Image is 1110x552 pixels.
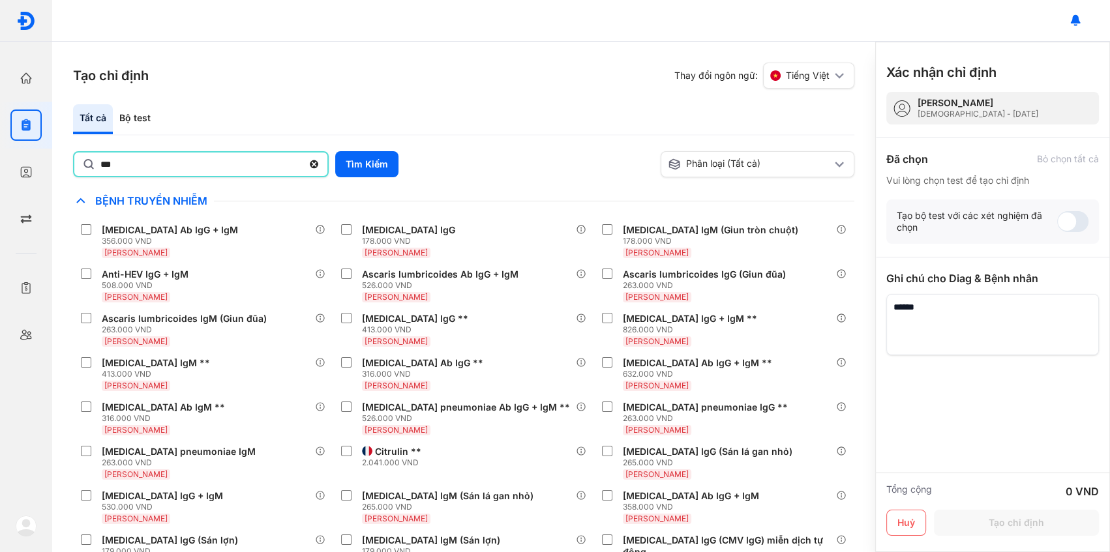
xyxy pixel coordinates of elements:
[886,484,932,499] div: Tổng cộng
[16,11,36,31] img: logo
[102,224,238,236] div: [MEDICAL_DATA] Ab IgG + IgM
[73,104,113,134] div: Tất cả
[897,210,1057,233] div: Tạo bộ test với các xét nghiệm đã chọn
[102,458,261,468] div: 263.000 VND
[786,70,830,81] span: Tiếng Việt
[623,413,793,424] div: 263.000 VND
[886,270,1099,286] div: Ghi chú cho Diag & Bệnh nhân
[362,269,518,280] div: Ascaris lumbricoides Ab IgG + IgM
[886,510,926,536] button: Huỷ
[104,381,168,390] span: [PERSON_NAME]
[102,502,228,512] div: 530.000 VND
[623,325,762,335] div: 826.000 VND
[362,502,539,512] div: 265.000 VND
[625,336,689,346] span: [PERSON_NAME]
[623,446,792,458] div: [MEDICAL_DATA] IgG (Sán lá gan nhỏ)
[102,269,188,280] div: Anti-HEV IgG + IgM
[362,369,488,379] div: 316.000 VND
[623,458,798,468] div: 265.000 VND
[102,534,238,546] div: [MEDICAL_DATA] IgG (Sán lợn)
[102,357,210,369] div: [MEDICAL_DATA] IgM **
[365,381,428,390] span: [PERSON_NAME]
[1037,153,1099,165] div: Bỏ chọn tất cả
[102,325,272,335] div: 263.000 VND
[362,490,533,502] div: [MEDICAL_DATA] IgM (Sán lá gan nhỏ)
[623,369,777,379] div: 632.000 VND
[362,280,524,291] div: 526.000 VND
[104,292,168,302] span: [PERSON_NAME]
[623,269,786,280] div: Ascaris lumbricoides IgG (Giun đũa)
[365,292,428,302] span: [PERSON_NAME]
[104,469,168,479] span: [PERSON_NAME]
[623,313,757,325] div: [MEDICAL_DATA] IgG + IgM **
[89,194,214,207] span: Bệnh Truyền Nhiễm
[73,66,149,85] h3: Tạo chỉ định
[623,357,772,369] div: [MEDICAL_DATA] Ab IgG + IgM **
[934,510,1099,536] button: Tạo chỉ định
[102,369,215,379] div: 413.000 VND
[365,425,428,435] span: [PERSON_NAME]
[362,313,468,325] div: [MEDICAL_DATA] IgG **
[362,236,460,246] div: 178.000 VND
[365,248,428,257] span: [PERSON_NAME]
[668,158,832,171] div: Phân loại (Tất cả)
[362,458,427,468] div: 2.041.000 VND
[362,224,455,236] div: [MEDICAL_DATA] IgG
[886,151,928,167] div: Đã chọn
[886,175,1099,186] div: Vui lòng chọn test để tạo chỉ định
[102,490,223,502] div: [MEDICAL_DATA] IgG + IgM
[362,325,473,335] div: 413.000 VND
[104,514,168,523] span: [PERSON_NAME]
[104,425,168,435] span: [PERSON_NAME]
[102,446,256,458] div: [MEDICAL_DATA] pneumoniae IgM
[674,63,854,89] div: Thay đổi ngôn ngữ:
[104,248,168,257] span: [PERSON_NAME]
[918,97,1038,109] div: [PERSON_NAME]
[886,63,997,81] h3: Xác nhận chỉ định
[623,502,764,512] div: 358.000 VND
[362,413,575,424] div: 526.000 VND
[623,490,759,502] div: [MEDICAL_DATA] Ab IgG + IgM
[16,516,37,536] img: logo
[362,534,500,546] div: [MEDICAL_DATA] IgM (Sán lợn)
[623,401,788,413] div: [MEDICAL_DATA] pneumoniae IgG **
[625,469,689,479] span: [PERSON_NAME]
[365,336,428,346] span: [PERSON_NAME]
[625,248,689,257] span: [PERSON_NAME]
[625,514,689,523] span: [PERSON_NAME]
[375,446,421,458] div: Citrulin **
[625,425,689,435] span: [PERSON_NAME]
[918,109,1038,119] div: [DEMOGRAPHIC_DATA] - [DATE]
[623,224,798,236] div: [MEDICAL_DATA] IgM (Giun tròn chuột)
[365,514,428,523] span: [PERSON_NAME]
[362,357,483,369] div: [MEDICAL_DATA] Ab IgG **
[102,280,194,291] div: 508.000 VND
[623,280,791,291] div: 263.000 VND
[362,401,570,413] div: [MEDICAL_DATA] pneumoniae Ab IgG + IgM **
[102,236,243,246] div: 356.000 VND
[625,381,689,390] span: [PERSON_NAME]
[102,413,230,424] div: 316.000 VND
[1066,484,1099,499] div: 0 VND
[623,236,803,246] div: 178.000 VND
[113,104,157,134] div: Bộ test
[335,151,398,177] button: Tìm Kiếm
[102,401,225,413] div: [MEDICAL_DATA] Ab IgM **
[625,292,689,302] span: [PERSON_NAME]
[102,313,267,325] div: Ascaris lumbricoides IgM (Giun đũa)
[104,336,168,346] span: [PERSON_NAME]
